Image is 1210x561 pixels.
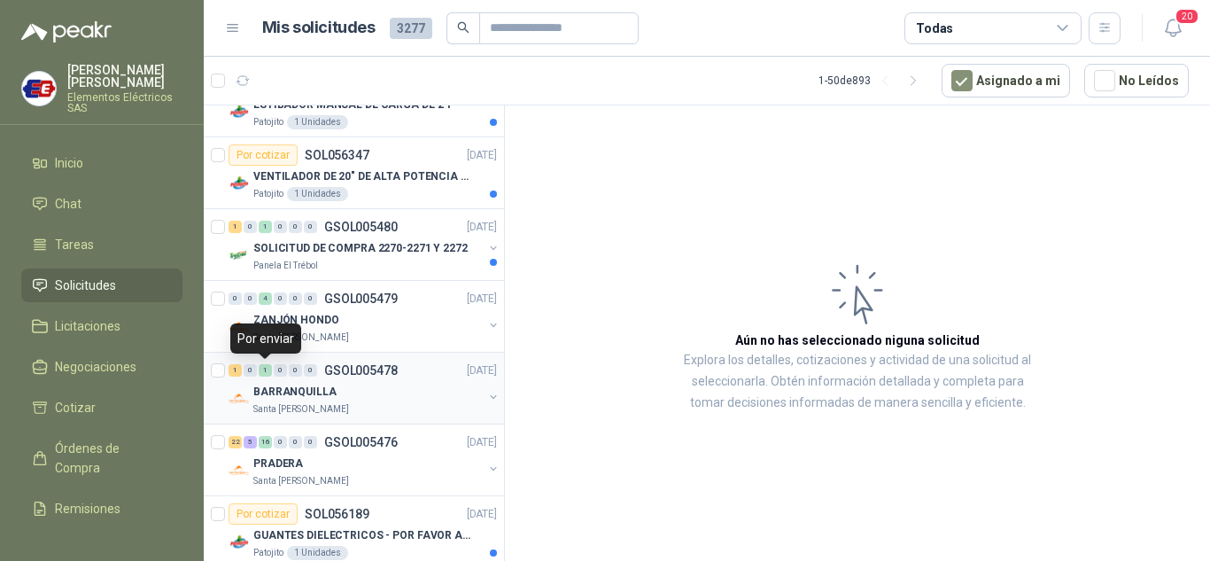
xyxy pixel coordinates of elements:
img: Company Logo [229,532,250,553]
p: [PERSON_NAME] [PERSON_NAME] [67,64,182,89]
div: Por cotizar [229,144,298,166]
img: Logo peakr [21,21,112,43]
span: Remisiones [55,499,120,518]
div: 22 [229,436,242,448]
p: Elementos Eléctricos SAS [67,92,182,113]
div: 0 [274,436,287,448]
span: Inicio [55,153,83,173]
div: 0 [289,436,302,448]
span: 3277 [390,18,432,39]
p: [DATE] [467,506,497,523]
img: Company Logo [229,245,250,266]
p: GSOL005476 [324,436,398,448]
div: 0 [304,221,317,233]
div: 0 [304,364,317,377]
div: 0 [274,364,287,377]
div: 0 [274,221,287,233]
button: Asignado a mi [942,64,1070,97]
a: Solicitudes [21,269,182,302]
div: 1 - 50 de 893 [818,66,927,95]
p: Santa [PERSON_NAME] [253,402,349,417]
p: GSOL005478 [324,364,398,377]
a: Remisiones [21,492,182,526]
div: 1 [259,221,272,233]
div: 0 [289,221,302,233]
p: GUANTES DIELECTRICOS - POR FAVOR ADJUNTAR SU FICHA TECNICA [253,527,474,544]
span: search [457,21,469,34]
p: PRADERA [253,456,303,472]
div: 0 [274,292,287,305]
h1: Mis solicitudes [262,15,376,41]
p: GSOL005480 [324,221,398,233]
p: GSOL005479 [324,292,398,305]
span: Licitaciones [55,316,120,336]
div: 1 Unidades [287,546,348,560]
span: Cotizar [55,398,96,417]
a: Órdenes de Compra [21,432,182,485]
span: Solicitudes [55,276,116,295]
p: Panela El Trébol [253,259,318,273]
p: [DATE] [467,434,497,451]
button: 20 [1157,12,1189,44]
div: 0 [304,292,317,305]
a: Por cotizarSOL056347[DATE] Company LogoVENTILADOR DE 20" DE ALTA POTENCIA PARA ANCLAR A LA PAREDP... [204,137,504,209]
a: Inicio [21,146,182,180]
div: 16 [259,436,272,448]
span: Chat [55,194,81,214]
div: 4 [259,292,272,305]
img: Company Logo [229,101,250,122]
div: 0 [289,364,302,377]
p: SOL056347 [305,149,369,161]
p: SOL056189 [305,508,369,520]
div: 1 Unidades [287,115,348,129]
div: Todas [916,19,953,38]
p: SOLICITUD DE COMPRA 2270-2271 Y 2272 [253,240,468,257]
div: 0 [244,364,257,377]
p: [DATE] [467,219,497,236]
p: Patojito [253,546,283,560]
h3: Aún no has seleccionado niguna solicitud [735,331,980,350]
a: 1 0 1 0 0 0 GSOL005480[DATE] Company LogoSOLICITUD DE COMPRA 2270-2271 Y 2272Panela El Trébol [229,216,500,273]
img: Company Logo [229,173,250,194]
div: 1 Unidades [287,187,348,201]
p: Patojito [253,187,283,201]
div: 0 [229,292,242,305]
div: 0 [244,292,257,305]
p: ZANJÓN HONDO [253,312,339,329]
img: Company Logo [229,316,250,338]
p: Patojito [253,115,283,129]
div: Por enviar [230,323,301,354]
div: 0 [304,436,317,448]
span: Tareas [55,235,94,254]
p: [DATE] [467,147,497,164]
div: 5 [244,436,257,448]
p: [DATE] [467,291,497,308]
p: Explora los detalles, cotizaciones y actividad de una solicitud al seleccionarla. Obtén informaci... [682,350,1033,414]
img: Company Logo [229,460,250,481]
div: 0 [244,221,257,233]
div: 1 [229,221,242,233]
span: 20 [1175,8,1199,25]
span: Órdenes de Compra [55,439,166,478]
span: Negociaciones [55,357,136,377]
a: Licitaciones [21,309,182,343]
div: Por cotizar [229,503,298,525]
p: VENTILADOR DE 20" DE ALTA POTENCIA PARA ANCLAR A LA PARED [253,168,474,185]
a: 1 0 1 0 0 0 GSOL005478[DATE] Company LogoBARRANQUILLASanta [PERSON_NAME] [229,360,500,417]
a: Negociaciones [21,350,182,384]
div: 1 [229,364,242,377]
div: 1 [259,364,272,377]
div: 0 [289,292,302,305]
a: Chat [21,187,182,221]
p: [DATE] [467,362,497,379]
a: Tareas [21,228,182,261]
p: Santa [PERSON_NAME] [253,474,349,488]
img: Company Logo [229,388,250,409]
a: 22 5 16 0 0 0 GSOL005476[DATE] Company LogoPRADERASanta [PERSON_NAME] [229,432,500,488]
a: Cotizar [21,391,182,425]
img: Company Logo [22,72,56,105]
button: No Leídos [1084,64,1189,97]
a: 0 0 4 0 0 0 GSOL005479[DATE] Company LogoZANJÓN HONDOSanta [PERSON_NAME] [229,288,500,345]
p: BARRANQUILLA [253,384,337,401]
